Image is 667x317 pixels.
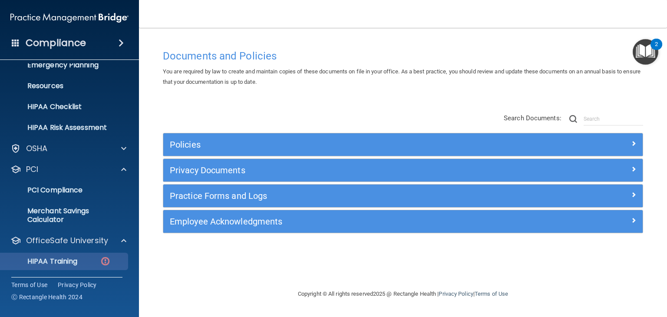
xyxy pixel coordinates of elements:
[170,191,516,201] h5: Practice Forms and Logs
[244,280,561,308] div: Copyright © All rights reserved 2025 @ Rectangle Health | |
[170,165,516,175] h5: Privacy Documents
[10,235,126,246] a: OfficeSafe University
[170,217,516,226] h5: Employee Acknowledgments
[170,140,516,149] h5: Policies
[100,277,111,287] img: danger-circle.6113f641.png
[475,291,508,297] a: Terms of Use
[517,260,657,294] iframe: Drift Widget Chat Controller
[163,68,641,85] span: You are required by law to create and maintain copies of these documents on file in your office. ...
[170,189,636,203] a: Practice Forms and Logs
[6,102,124,111] p: HIPAA Checklist
[10,143,126,154] a: OSHA
[10,9,129,26] img: PMB logo
[655,44,658,56] div: 2
[26,143,48,154] p: OSHA
[504,114,561,122] span: Search Documents:
[100,256,111,267] img: danger-circle.6113f641.png
[58,281,97,289] a: Privacy Policy
[10,164,126,175] a: PCI
[6,207,124,224] p: Merchant Savings Calculator
[11,293,83,301] span: Ⓒ Rectangle Health 2024
[170,215,636,228] a: Employee Acknowledgments
[569,115,577,123] img: ic-search.3b580494.png
[6,257,77,266] p: HIPAA Training
[11,281,47,289] a: Terms of Use
[6,82,124,90] p: Resources
[170,163,636,177] a: Privacy Documents
[6,61,124,69] p: Emergency Planning
[163,50,643,62] h4: Documents and Policies
[26,235,108,246] p: OfficeSafe University
[584,112,643,125] input: Search
[633,39,658,65] button: Open Resource Center, 2 new notifications
[6,123,124,132] p: HIPAA Risk Assessment
[6,186,124,195] p: PCI Compliance
[26,37,86,49] h4: Compliance
[170,138,636,152] a: Policies
[439,291,473,297] a: Privacy Policy
[26,164,38,175] p: PCI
